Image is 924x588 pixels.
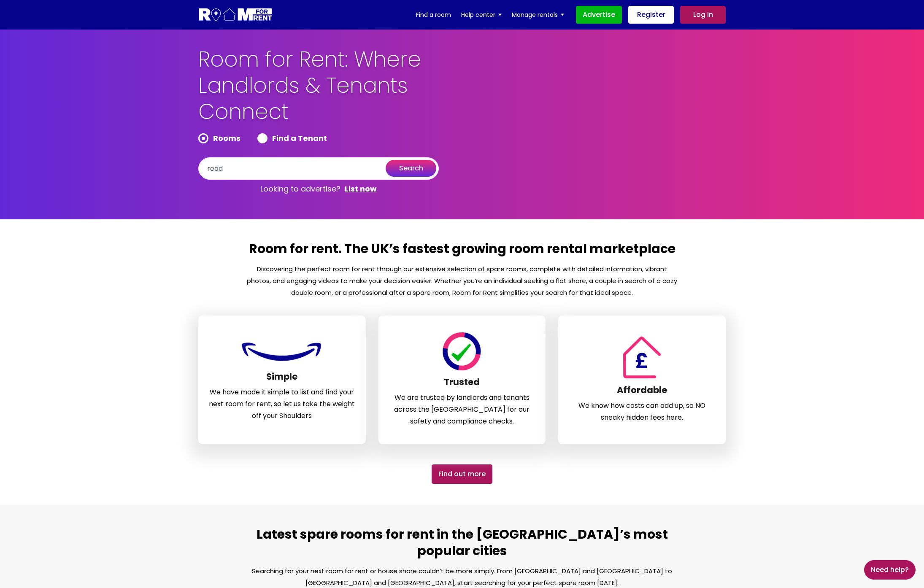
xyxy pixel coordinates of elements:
[461,8,502,21] a: Help center
[512,8,564,21] a: Manage rentals
[345,184,377,194] a: List now
[209,371,355,386] h3: Simple
[198,157,439,180] input: Enter keywords
[441,332,483,370] img: Room For Rent
[198,7,273,23] img: Logo for Room for Rent, featuring a welcoming design with a house icon and modern typography
[432,464,492,484] a: Find out More
[198,133,240,143] label: Rooms
[257,133,327,143] label: Find a Tenant
[246,526,678,565] h2: Latest spare rooms for rent in the [GEOGRAPHIC_DATA]’s most popular cities
[680,6,726,24] a: Log in
[386,160,436,177] button: search
[198,180,439,198] p: Looking to advertise?
[864,560,916,580] a: Need Help?
[246,240,678,263] h2: Room for rent. The UK’s fastest growing room rental marketplace
[569,385,715,400] h3: Affordable
[628,6,674,24] a: Register
[240,338,324,365] img: Room For Rent
[246,263,678,299] p: Discovering the perfect room for rent through our extensive selection of spare rooms, complete wi...
[619,336,665,378] img: Room For Rent
[209,386,355,422] p: We have made it simple to list and find your next room for rent, so let us take the weight off yo...
[416,8,451,21] a: Find a room
[576,6,622,24] a: Advertise
[389,377,535,392] h3: Trusted
[569,400,715,423] p: We know how costs can add up, so NO sneaky hidden fees here.
[389,392,535,427] p: We are trusted by landlords and tenants across the [GEOGRAPHIC_DATA] for our safety and complianc...
[198,46,481,133] h1: Room for Rent: Where Landlords & Tenants Connect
